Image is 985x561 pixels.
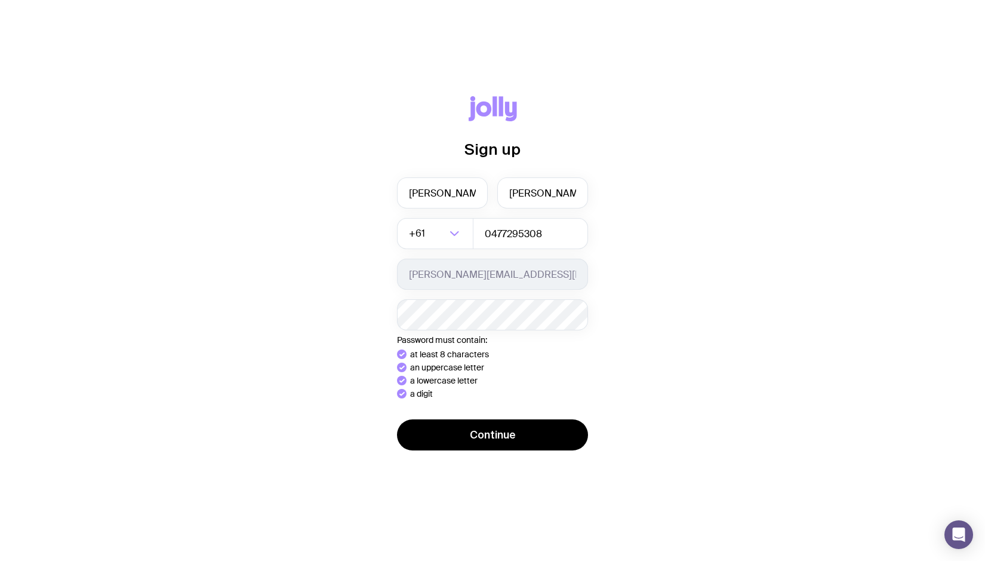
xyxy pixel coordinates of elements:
[410,350,489,359] p: at least 8 characters
[397,335,588,345] p: Password must contain:
[397,419,588,450] button: Continue
[473,218,588,249] input: 0400123456
[397,177,488,209] input: First name
[410,363,484,372] p: an uppercase letter
[409,218,427,249] span: +61
[470,428,516,442] span: Continue
[464,140,521,158] span: Sign up
[427,218,446,249] input: Search for option
[944,520,973,549] div: Open Intercom Messenger
[410,389,433,398] p: a digit
[397,218,473,249] div: Search for option
[497,177,588,209] input: Last name
[397,259,588,290] input: you@email.com
[410,376,478,385] p: a lowercase letter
